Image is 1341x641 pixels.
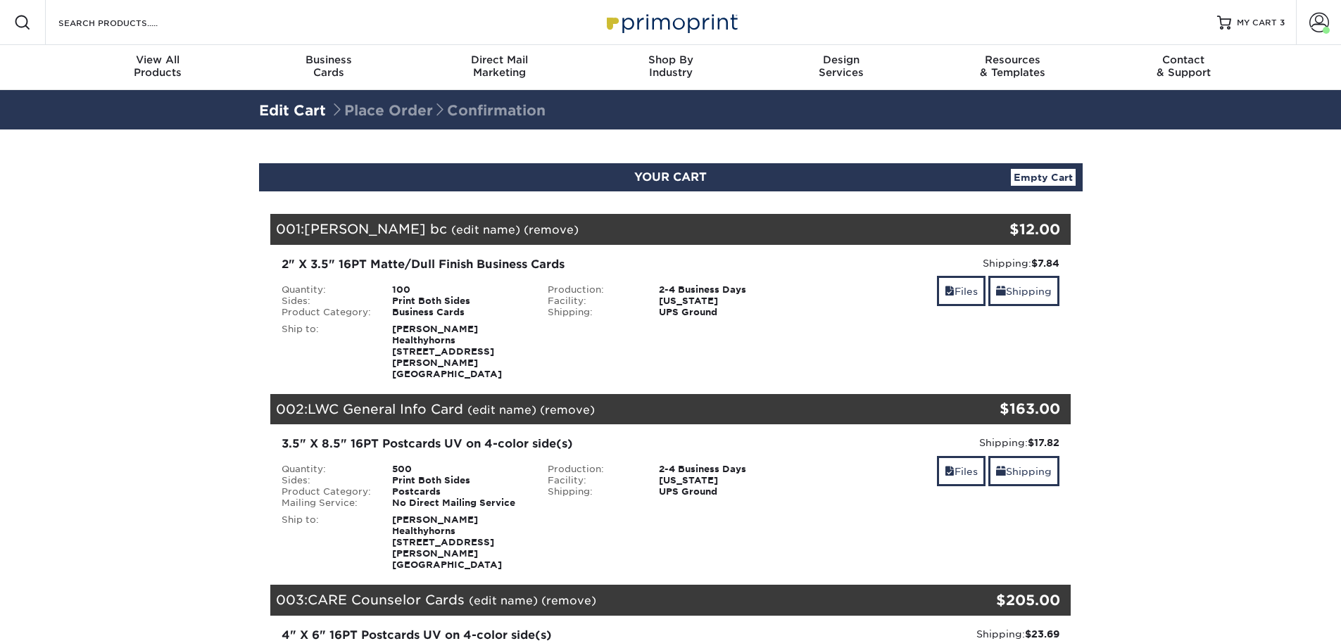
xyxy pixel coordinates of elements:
[585,45,756,90] a: Shop ByIndustry
[271,284,382,296] div: Quantity:
[308,401,463,417] span: LWC General Info Card
[271,514,382,571] div: Ship to:
[73,53,244,66] span: View All
[1237,17,1277,29] span: MY CART
[988,456,1059,486] a: Shipping
[756,53,927,66] span: Design
[585,53,756,66] span: Shop By
[648,296,804,307] div: [US_STATE]
[270,214,938,245] div: 001:
[988,276,1059,306] a: Shipping
[304,221,447,236] span: [PERSON_NAME] bc
[271,486,382,497] div: Product Category:
[382,296,537,307] div: Print Both Sides
[937,276,986,306] a: Files
[927,53,1098,66] span: Resources
[469,594,538,607] a: (edit name)
[382,475,537,486] div: Print Both Sides
[937,456,986,486] a: Files
[243,53,414,79] div: Cards
[243,45,414,90] a: BusinessCards
[648,464,804,475] div: 2-4 Business Days
[271,464,382,475] div: Quantity:
[57,14,194,31] input: SEARCH PRODUCTS.....
[600,7,741,37] img: Primoprint
[927,53,1098,79] div: & Templates
[271,296,382,307] div: Sides:
[282,436,793,452] div: 3.5" X 8.5" 16PT Postcards UV on 4-color side(s)
[392,324,502,379] strong: [PERSON_NAME] Healthyhorns [STREET_ADDRESS][PERSON_NAME] [GEOGRAPHIC_DATA]
[467,403,536,417] a: (edit name)
[634,170,707,184] span: YOUR CART
[271,497,382,509] div: Mailing Service:
[1098,53,1269,66] span: Contact
[648,307,804,318] div: UPS Ground
[537,307,648,318] div: Shipping:
[756,45,927,90] a: DesignServices
[945,466,955,477] span: files
[282,256,793,273] div: 2" X 3.5" 16PT Matte/Dull Finish Business Cards
[1098,53,1269,79] div: & Support
[271,324,382,380] div: Ship to:
[271,307,382,318] div: Product Category:
[537,296,648,307] div: Facility:
[537,284,648,296] div: Production:
[938,590,1061,611] div: $205.00
[996,466,1006,477] span: shipping
[938,219,1061,240] div: $12.00
[330,102,546,119] span: Place Order Confirmation
[392,514,502,570] strong: [PERSON_NAME] Healthyhorns [STREET_ADDRESS][PERSON_NAME] [GEOGRAPHIC_DATA]
[996,286,1006,297] span: shipping
[814,256,1060,270] div: Shipping:
[382,307,537,318] div: Business Cards
[927,45,1098,90] a: Resources& Templates
[945,286,955,297] span: files
[270,585,938,616] div: 003:
[648,486,804,497] div: UPS Ground
[73,45,244,90] a: View AllProducts
[648,475,804,486] div: [US_STATE]
[270,394,938,425] div: 002:
[271,475,382,486] div: Sides:
[382,486,537,497] div: Postcards
[1011,169,1076,186] a: Empty Cart
[756,53,927,79] div: Services
[1031,258,1059,269] strong: $7.84
[414,45,585,90] a: Direct MailMarketing
[1025,628,1059,640] strong: $23.69
[814,627,1060,641] div: Shipping:
[451,223,520,236] a: (edit name)
[541,594,596,607] a: (remove)
[1098,45,1269,90] a: Contact& Support
[414,53,585,66] span: Direct Mail
[243,53,414,66] span: Business
[537,475,648,486] div: Facility:
[259,102,326,119] a: Edit Cart
[73,53,244,79] div: Products
[524,223,579,236] a: (remove)
[938,398,1061,419] div: $163.00
[382,284,537,296] div: 100
[537,486,648,497] div: Shipping:
[814,436,1060,450] div: Shipping:
[648,284,804,296] div: 2-4 Business Days
[382,497,537,509] div: No Direct Mailing Service
[537,464,648,475] div: Production:
[414,53,585,79] div: Marketing
[1280,18,1285,27] span: 3
[382,464,537,475] div: 500
[1028,437,1059,448] strong: $17.82
[308,592,465,607] span: CARE Counselor Cards
[540,403,595,417] a: (remove)
[585,53,756,79] div: Industry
